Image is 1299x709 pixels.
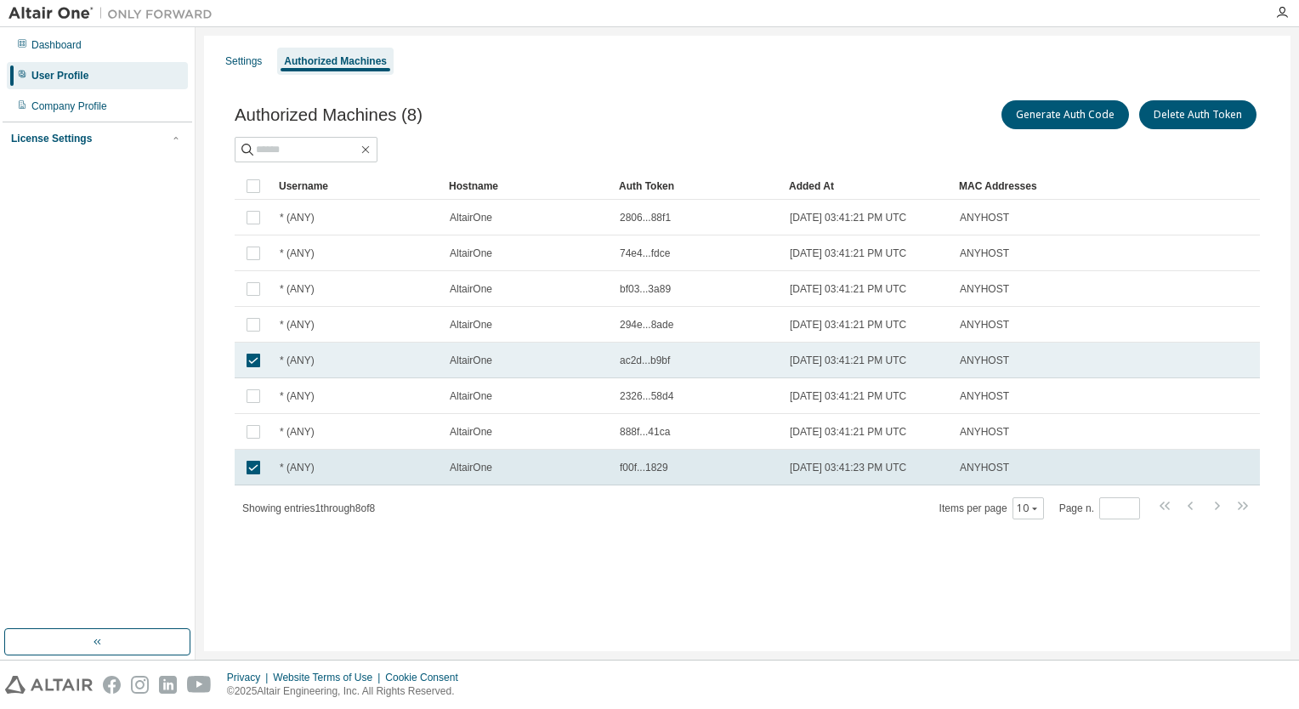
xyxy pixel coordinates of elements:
[1017,502,1040,515] button: 10
[939,497,1044,519] span: Items per page
[31,38,82,52] div: Dashboard
[242,502,375,514] span: Showing entries 1 through 8 of 8
[227,684,468,699] p: © 2025 Altair Engineering, Inc. All Rights Reserved.
[131,676,149,694] img: instagram.svg
[790,211,906,224] span: [DATE] 03:41:21 PM UTC
[9,5,221,22] img: Altair One
[280,425,315,439] span: * (ANY)
[280,461,315,474] span: * (ANY)
[280,211,315,224] span: * (ANY)
[31,99,107,113] div: Company Profile
[790,318,906,332] span: [DATE] 03:41:21 PM UTC
[790,425,906,439] span: [DATE] 03:41:21 PM UTC
[960,461,1009,474] span: ANYHOST
[235,105,423,125] span: Authorized Machines (8)
[31,69,88,82] div: User Profile
[619,173,775,200] div: Auth Token
[620,354,670,367] span: ac2d...b9bf
[5,676,93,694] img: altair_logo.svg
[103,676,121,694] img: facebook.svg
[1001,100,1129,129] button: Generate Auth Code
[280,354,315,367] span: * (ANY)
[789,173,945,200] div: Added At
[450,354,492,367] span: AltairOne
[450,247,492,260] span: AltairOne
[449,173,605,200] div: Hostname
[620,461,668,474] span: f00f...1829
[960,211,1009,224] span: ANYHOST
[790,461,906,474] span: [DATE] 03:41:23 PM UTC
[790,354,906,367] span: [DATE] 03:41:21 PM UTC
[280,247,315,260] span: * (ANY)
[960,425,1009,439] span: ANYHOST
[280,318,315,332] span: * (ANY)
[450,211,492,224] span: AltairOne
[790,389,906,403] span: [DATE] 03:41:21 PM UTC
[620,318,673,332] span: 294e...8ade
[284,54,387,68] div: Authorized Machines
[450,282,492,296] span: AltairOne
[450,389,492,403] span: AltairOne
[159,676,177,694] img: linkedin.svg
[959,173,1081,200] div: MAC Addresses
[225,54,262,68] div: Settings
[1139,100,1256,129] button: Delete Auth Token
[385,671,468,684] div: Cookie Consent
[280,282,315,296] span: * (ANY)
[620,282,671,296] span: bf03...3a89
[450,461,492,474] span: AltairOne
[450,425,492,439] span: AltairOne
[620,425,670,439] span: 888f...41ca
[960,354,1009,367] span: ANYHOST
[960,247,1009,260] span: ANYHOST
[620,389,673,403] span: 2326...58d4
[279,173,435,200] div: Username
[227,671,273,684] div: Privacy
[960,282,1009,296] span: ANYHOST
[620,211,671,224] span: 2806...88f1
[187,676,212,694] img: youtube.svg
[450,318,492,332] span: AltairOne
[273,671,385,684] div: Website Terms of Use
[960,318,1009,332] span: ANYHOST
[790,247,906,260] span: [DATE] 03:41:21 PM UTC
[790,282,906,296] span: [DATE] 03:41:21 PM UTC
[11,132,92,145] div: License Settings
[960,389,1009,403] span: ANYHOST
[1059,497,1140,519] span: Page n.
[280,389,315,403] span: * (ANY)
[620,247,670,260] span: 74e4...fdce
